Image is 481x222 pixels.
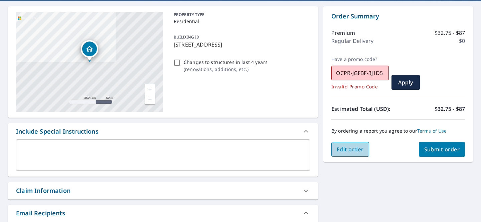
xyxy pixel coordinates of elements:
div: Email Recipients [16,209,65,218]
label: Have a promo code? [331,56,389,62]
span: Submit order [424,146,460,153]
p: Estimated Total (USD): [331,105,398,113]
p: $32.75 - $87 [435,29,465,37]
p: PROPERTY TYPE [174,12,307,18]
button: Submit order [419,142,465,157]
div: Email Recipients [8,205,318,221]
p: $0 [459,37,465,45]
p: $32.75 - $87 [435,105,465,113]
button: Apply [391,75,420,90]
a: Terms of Use [417,128,447,134]
a: Current Level 17, Zoom Out [145,94,155,104]
p: Premium [331,29,355,37]
button: Edit order [331,142,369,157]
p: ( renovations, additions, etc. ) [184,66,268,73]
span: Apply [397,79,415,86]
a: Current Level 17, Zoom In [145,84,155,94]
div: Dropped pin, building 1, Residential property, 14241 Enfield Cir Westminster, CA 92683 [81,40,98,61]
div: Claim Information [8,182,318,199]
p: By ordering a report you agree to our [331,128,465,134]
div: Include Special Instructions [16,127,99,136]
p: Order Summary [331,12,465,21]
div: Claim Information [16,186,70,195]
p: Changes to structures in last 4 years [184,59,268,66]
p: Residential [174,18,307,25]
p: BUILDING ID [174,34,199,40]
p: Invalid Promo Code [331,84,384,90]
div: Include Special Instructions [8,123,318,139]
p: Regular Delivery [331,37,373,45]
p: [STREET_ADDRESS] [174,41,307,49]
span: Edit order [337,146,364,153]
